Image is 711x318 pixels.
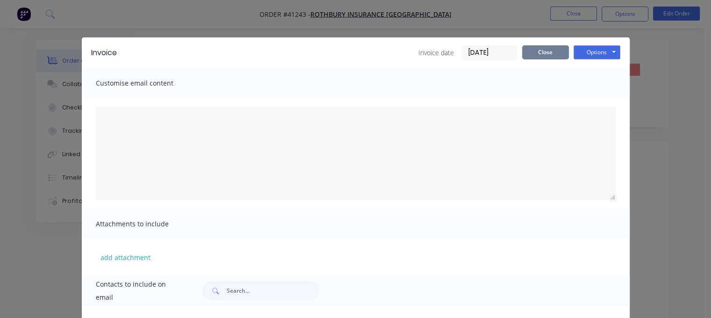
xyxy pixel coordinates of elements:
span: Customise email content [96,77,199,90]
button: Options [574,45,620,59]
span: Contacts to include on email [96,278,180,304]
input: Search... [227,282,319,300]
div: Invoice [91,47,117,58]
button: add attachment [96,250,155,264]
button: Close [522,45,569,59]
span: Attachments to include [96,217,199,231]
span: Invoice date [418,48,454,58]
